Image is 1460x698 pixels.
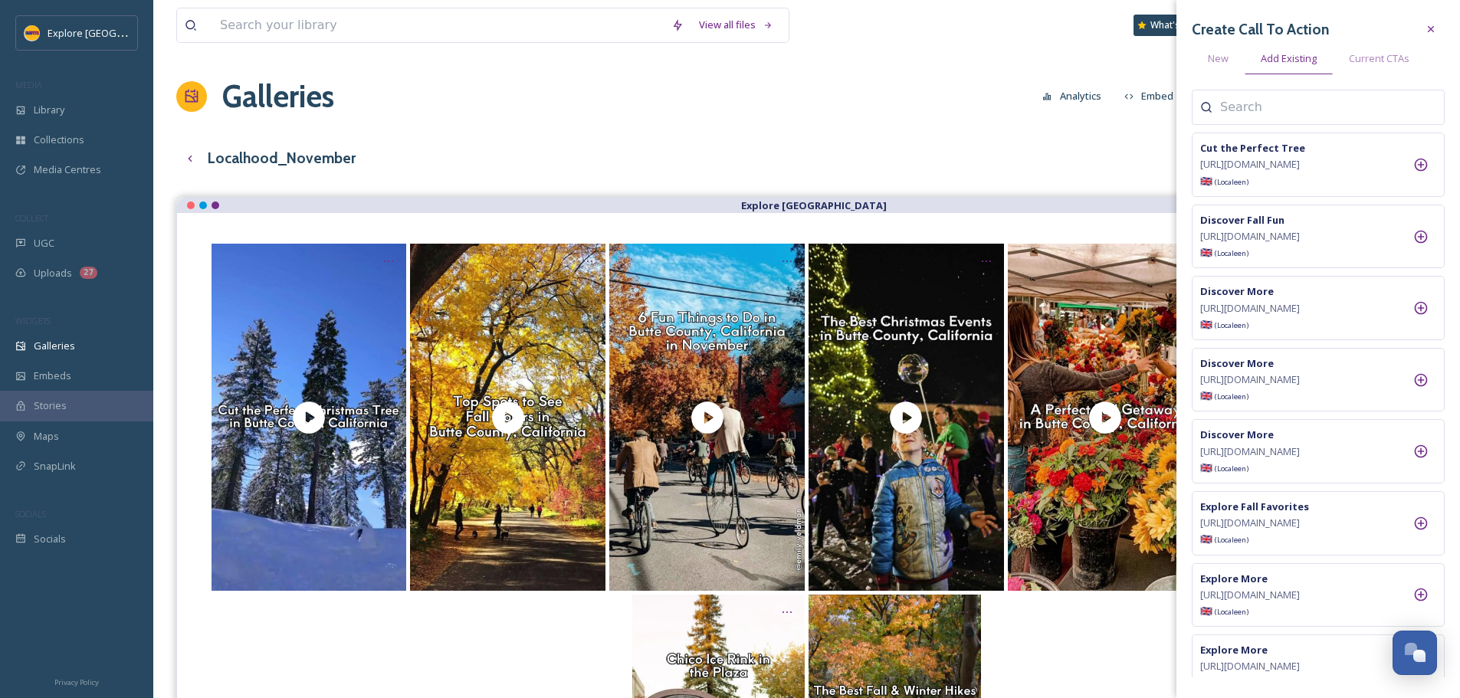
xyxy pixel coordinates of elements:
a: Opens media popup. Media description: Those who live in Butte County know that fall is arguably t... [408,242,608,593]
strong: Discover Fall Fun [1200,213,1284,227]
span: COLLECT [15,212,48,224]
span: Explore [GEOGRAPHIC_DATA] [48,25,182,40]
input: Search [1220,98,1373,116]
h3: Localhood_November [208,147,356,169]
a: Opens media popup. Media description: We love November in Butte County: fall colors abound, the w... [608,242,807,593]
strong: Discover More [1200,284,1274,298]
span: MEDIA [15,79,42,90]
strong: Explore More [1200,643,1268,657]
strong: Explore Fall Favorites [1200,500,1309,513]
span: [URL][DOMAIN_NAME] [1200,229,1300,244]
button: Open Chat [1393,631,1437,675]
span: (Locale en ) [1215,248,1248,258]
span: SnapLink [34,459,76,474]
span: UGC [34,236,54,251]
strong: Discover More [1200,428,1274,441]
a: Opens media popup. Media description: Sweater weather means enjoying hot coffee, bundling up and ... [1006,242,1205,593]
span: 🇬🇧 [1200,676,1248,690]
a: Opens media popup. Media description: Butte County, California comes to life with Christmas cheer... [807,242,1006,593]
button: Analytics [1035,81,1109,111]
a: Opens media popup. Media description: Whether you’re a sea­soned tree-pick­ing pro or are start­i... [209,242,408,593]
span: [URL][DOMAIN_NAME] [1200,588,1300,602]
span: Uploads [34,266,72,280]
span: [URL][DOMAIN_NAME] [1200,444,1300,459]
span: 🇬🇧 [1200,532,1248,546]
span: 🇬🇧 [1200,388,1248,403]
span: Embeds [34,369,71,383]
a: Analytics [1035,81,1117,111]
a: Privacy Policy [54,672,99,690]
span: Collections [34,133,84,147]
span: Media Centres [34,162,101,177]
span: SOCIALS [15,508,46,519]
span: Privacy Policy [54,677,99,687]
span: 🇬🇧 [1200,604,1248,618]
span: Maps [34,429,59,444]
span: 🇬🇧 [1200,245,1248,260]
a: View all files [691,10,781,40]
span: Current CTAs [1349,51,1409,66]
span: Add Existing [1261,51,1317,66]
span: [URL][DOMAIN_NAME] [1200,157,1300,172]
strong: Cut the Perfect Tree [1200,141,1305,155]
span: [URL][DOMAIN_NAME] [1200,372,1300,387]
span: 🇬🇧 [1200,317,1248,332]
span: 🇬🇧 [1200,174,1248,188]
span: (Locale en ) [1215,177,1248,187]
span: (Locale en ) [1215,607,1248,617]
span: Galleries [34,339,75,353]
strong: Discover More [1200,356,1274,370]
span: (Locale en ) [1215,392,1248,401]
h3: Create Call To Action [1192,18,1329,41]
a: What's New [1134,15,1210,36]
strong: Explore More [1200,572,1268,585]
strong: Explore [GEOGRAPHIC_DATA] [741,198,887,212]
button: Embed [1117,81,1182,111]
span: Stories [34,398,67,413]
a: Galleries [222,74,334,120]
span: Library [34,103,64,117]
span: (Locale en ) [1215,464,1248,474]
img: Butte%20County%20logo.png [25,25,40,41]
span: Socials [34,532,66,546]
span: 🇬🇧 [1200,460,1248,475]
input: Search your library [212,8,664,42]
div: 27 [80,267,97,279]
span: [URL][DOMAIN_NAME] [1200,301,1300,316]
span: New [1208,51,1229,66]
span: WIDGETS [15,315,51,326]
span: (Locale en ) [1215,535,1248,545]
span: [URL][DOMAIN_NAME] [1200,516,1300,530]
span: (Locale en ) [1215,320,1248,330]
span: [URL][DOMAIN_NAME] [1200,659,1300,673]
